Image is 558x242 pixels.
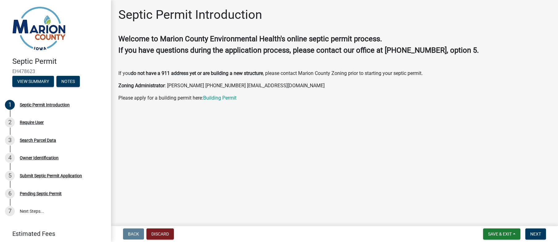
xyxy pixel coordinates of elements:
[20,138,56,142] div: Search Parcel Data
[20,156,59,160] div: Owner Identification
[20,103,70,107] div: Septic Permit Introduction
[123,228,144,240] button: Back
[118,94,551,102] p: Please apply for a building permit here:
[118,46,479,55] strong: If you have questions during the application process, please contact our office at [PHONE_NUMBER]...
[5,135,15,145] div: 3
[20,120,44,125] div: Require User
[56,76,80,87] button: Notes
[12,79,54,84] wm-modal-confirm: Summary
[5,117,15,127] div: 2
[488,232,512,236] span: Save & Exit
[5,100,15,110] div: 1
[5,189,15,199] div: 6
[128,232,139,236] span: Back
[12,6,66,51] img: Marion County, Iowa
[20,174,82,178] div: Submit Septic Permit Application
[118,70,551,77] p: If you , please contact Marion County Zoning prior to starting your septic permit.
[118,35,382,43] strong: Welcome to Marion County Environmental Health's online septic permit process.
[5,228,101,240] a: Estimated Fees
[483,228,520,240] button: Save & Exit
[12,68,99,74] span: EH478623
[20,191,62,196] div: Pending Septic Permit
[12,57,106,66] h4: Septic Permit
[131,70,263,76] strong: do not have a 911 address yet or are building a new structure
[5,206,15,216] div: 7
[118,82,551,89] p: : [PERSON_NAME] [PHONE_NUMBER] [EMAIL_ADDRESS][DOMAIN_NAME]
[118,7,262,22] h1: Septic Permit Introduction
[203,95,236,101] a: Building Permit
[530,232,541,236] span: Next
[146,228,174,240] button: Discard
[12,76,54,87] button: View Summary
[525,228,546,240] button: Next
[118,83,165,88] strong: Zoning Administrator
[5,171,15,181] div: 5
[5,153,15,163] div: 4
[56,79,80,84] wm-modal-confirm: Notes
